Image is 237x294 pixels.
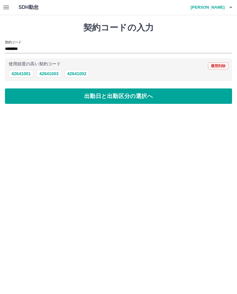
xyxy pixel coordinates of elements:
[9,70,33,77] button: 42641001
[64,70,89,77] button: 42641002
[36,70,61,77] button: 42641003
[5,88,232,104] button: 出勤日と出勤区分の選択へ
[208,63,228,69] button: 履歴削除
[9,62,61,66] p: 使用頻度の高い契約コード
[5,40,21,45] h2: 契約コード
[5,22,232,33] h1: 契約コードの入力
